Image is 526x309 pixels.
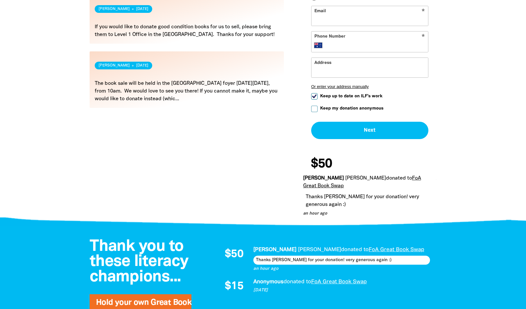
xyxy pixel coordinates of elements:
[311,93,318,100] input: Keep up to date on ILF's work
[311,279,367,284] a: FoA Great Book Swap
[253,247,296,252] em: [PERSON_NAME]
[311,84,428,89] button: Or enter your address manually
[298,247,341,252] em: [PERSON_NAME]
[218,246,430,295] div: Paginated content
[320,105,383,111] span: Keep my donation anonymous
[320,93,382,99] span: Keep up to date on ILF's work
[303,176,344,181] em: [PERSON_NAME]
[253,256,430,265] div: Thanks [PERSON_NAME] for your donation! very generous again :)
[253,287,430,294] p: [DATE]
[253,266,430,272] p: an hour ago
[253,279,284,284] em: Anonymous
[90,239,188,285] span: Thank you to these literacy champions...
[345,176,386,181] em: [PERSON_NAME]
[341,247,369,252] span: donated to
[303,211,431,217] p: an hour ago
[311,106,318,112] input: Keep my donation anonymous
[303,154,436,217] div: Donation stream
[303,192,431,210] div: Thanks [PERSON_NAME] for your donation! very generous again :)
[311,122,428,139] button: Next
[369,247,424,252] a: FoA Great Book Swap
[284,279,311,284] span: donated to
[303,176,421,188] a: FoA Great Book Swap
[218,246,430,295] div: Donation stream
[225,281,243,292] span: $15
[225,249,243,260] span: $50
[422,34,425,40] i: Required
[311,158,332,171] span: $50
[386,176,412,181] span: donated to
